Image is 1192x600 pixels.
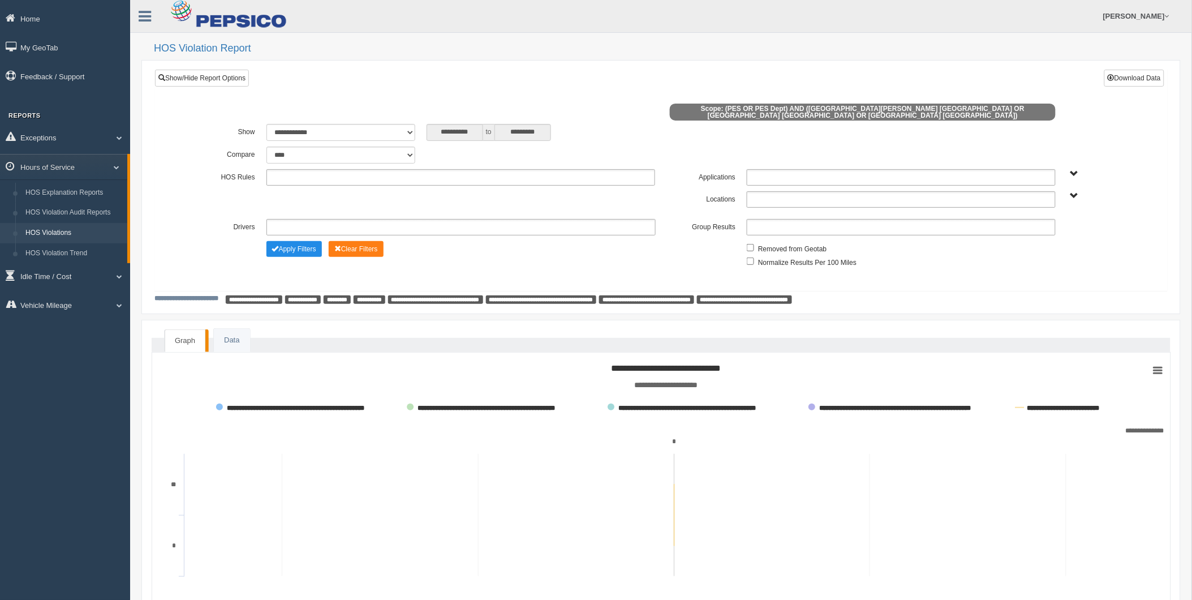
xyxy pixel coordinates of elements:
a: Graph [165,329,205,352]
button: Download Data [1104,70,1164,87]
label: Drivers [180,219,261,233]
label: HOS Rules [180,169,261,183]
a: Show/Hide Report Options [155,70,249,87]
label: Locations [661,191,742,205]
span: Scope: (PES OR PES Dept) AND ([GEOGRAPHIC_DATA][PERSON_NAME] [GEOGRAPHIC_DATA] OR [GEOGRAPHIC_DAT... [670,104,1056,121]
label: Applications [661,169,741,183]
a: HOS Violations [20,223,127,243]
label: Removed from Geotab [758,241,827,255]
label: Normalize Results Per 100 Miles [758,255,857,268]
a: HOS Violation Trend [20,243,127,264]
a: HOS Violation Audit Reports [20,203,127,223]
span: to [483,124,494,141]
a: Data [214,329,249,352]
a: HOS Explanation Reports [20,183,127,203]
label: Compare [180,147,261,160]
h2: HOS Violation Report [154,43,1181,54]
button: Change Filter Options [329,241,384,257]
button: Change Filter Options [266,241,322,257]
label: Show [180,124,261,138]
label: Group Results [661,219,742,233]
